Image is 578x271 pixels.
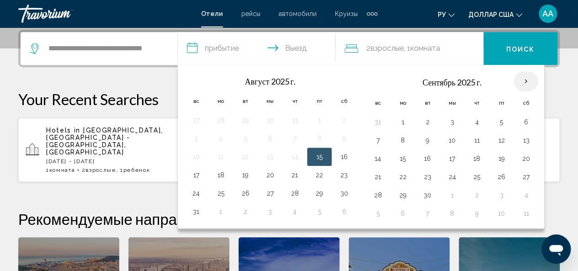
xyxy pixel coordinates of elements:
[438,8,455,21] button: Изменить язык
[541,234,571,264] iframe: Кнопка запуска окна обмена сообщениями
[506,45,535,53] font: Поиск
[189,205,203,218] button: День 31
[335,10,358,17] a: Круизы
[536,4,560,23] button: Меню пользователя
[337,114,351,127] button: День 2
[312,169,327,181] button: День 22
[494,170,509,183] button: День 26
[420,189,435,202] button: День 30
[494,152,509,165] button: День 19
[371,44,404,53] font: Взрослые
[287,114,302,127] button: День 31
[337,169,351,181] button: День 23
[371,170,385,183] button: День 21
[404,44,410,53] font: , 1
[420,170,435,183] button: День 23
[18,90,560,108] p: Your Recent Searches
[519,170,533,183] button: День 27
[46,127,163,156] span: [GEOGRAPHIC_DATA], [GEOGRAPHIC_DATA] - [GEOGRAPHIC_DATA], [GEOGRAPHIC_DATA]
[123,167,150,173] span: Ребенок
[395,116,410,128] button: День 1
[213,132,228,145] button: День 4
[438,11,446,18] font: ру
[445,134,459,147] button: День 10
[263,205,277,218] button: День 3
[287,205,302,218] button: День 4
[519,207,533,220] button: День 11
[469,116,484,128] button: День 4
[494,207,509,220] button: День 10
[371,116,385,128] button: День 31
[367,6,377,21] button: Дополнительные элементы навигации
[238,150,253,163] button: День 12
[279,10,317,17] a: автомобили
[514,71,538,92] button: В следующем месяце
[238,132,253,145] button: День 5
[46,167,75,173] span: 1
[371,134,385,147] button: День 7
[469,152,484,165] button: День 18
[371,189,385,202] button: День 28
[46,127,80,134] span: Hotels in
[312,187,327,200] button: День 29
[366,44,371,53] font: 2
[445,116,459,128] button: День 3
[494,189,509,202] button: День 3
[81,167,116,173] span: 2
[263,187,277,200] button: День 27
[542,9,553,18] font: АА
[263,150,277,163] button: День 13
[423,77,482,87] font: Сентябрь 2025 г.
[469,207,484,220] button: День 9
[395,134,410,147] button: День 8
[445,152,459,165] button: День 17
[241,10,260,17] font: рейсы
[494,116,509,128] button: День 5
[116,167,150,173] span: , 1
[371,152,385,165] button: День 14
[445,189,459,202] button: День 1
[245,76,296,86] font: Август 2025 г.
[494,134,509,147] button: День 12
[21,32,557,65] div: Виджет поиска
[189,150,203,163] button: День 10
[469,170,484,183] button: День 25
[469,189,484,202] button: День 2
[18,5,192,23] a: Травориум
[337,150,351,163] button: День 16
[238,114,253,127] button: День 29
[395,189,410,202] button: День 29
[238,187,253,200] button: День 26
[420,134,435,147] button: День 9
[287,150,302,163] button: День 14
[445,170,459,183] button: День 24
[312,132,327,145] button: День 8
[445,207,459,220] button: День 8
[468,11,514,18] font: доллар США
[46,158,186,165] p: [DATE] - [DATE]
[189,132,203,145] button: День 3
[395,170,410,183] button: День 22
[420,207,435,220] button: День 7
[519,134,533,147] button: День 13
[18,210,560,228] h2: Рекомендуемые направления
[201,10,223,17] font: Отели
[238,169,253,181] button: День 19
[395,152,410,165] button: День 15
[287,169,302,181] button: День 21
[213,205,228,218] button: День 1
[49,167,75,173] span: Комната
[312,150,327,163] button: День 15
[420,116,435,128] button: День 2
[238,205,253,218] button: День 2
[395,207,410,220] button: День 6
[519,152,533,165] button: День 20
[468,8,522,21] button: Изменить валюту
[18,117,193,182] button: Hotels in [GEOGRAPHIC_DATA], [GEOGRAPHIC_DATA] - [GEOGRAPHIC_DATA], [GEOGRAPHIC_DATA][DATE] - [DA...
[483,32,557,65] button: Поиск
[263,132,277,145] button: День 6
[469,134,484,147] button: День 11
[287,187,302,200] button: День 28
